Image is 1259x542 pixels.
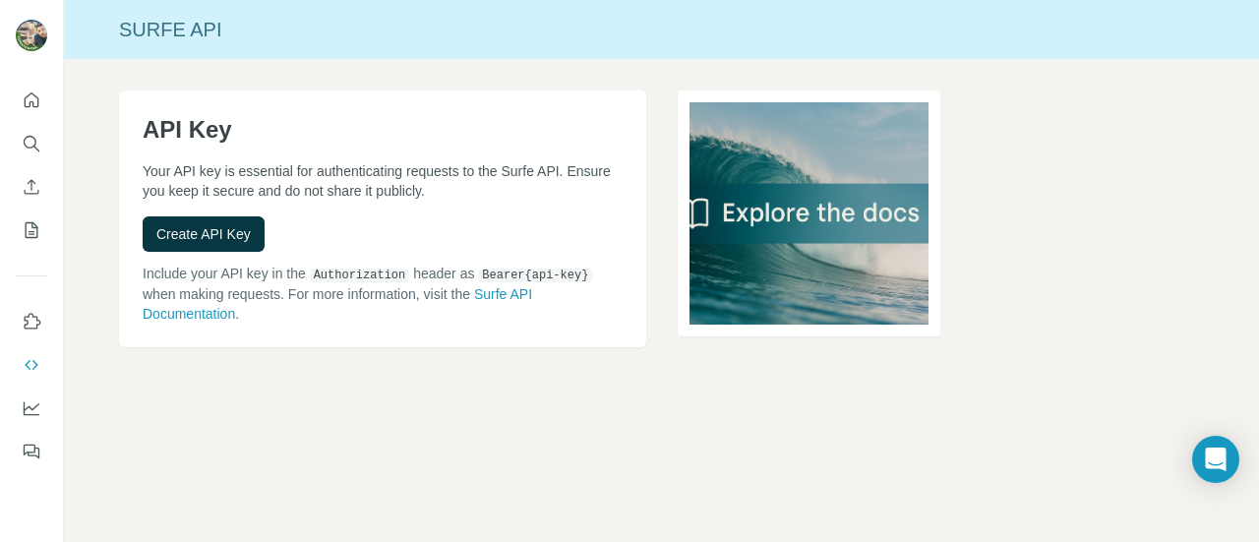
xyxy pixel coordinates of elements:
code: Authorization [310,269,410,282]
div: Surfe API [64,16,1259,43]
button: Search [16,126,47,161]
button: Create API Key [143,216,265,252]
code: Bearer {api-key} [478,269,592,282]
button: My lists [16,212,47,248]
button: Enrich CSV [16,169,47,205]
button: Use Surfe API [16,347,47,383]
button: Dashboard [16,391,47,426]
button: Use Surfe on LinkedIn [16,304,47,339]
p: Your API key is essential for authenticating requests to the Surfe API. Ensure you keep it secure... [143,161,623,201]
span: Create API Key [156,224,251,244]
p: Include your API key in the header as when making requests. For more information, visit the . [143,264,623,324]
div: Open Intercom Messenger [1192,436,1239,483]
h1: API Key [143,114,623,146]
button: Quick start [16,83,47,118]
img: Avatar [16,20,47,51]
button: Feedback [16,434,47,469]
